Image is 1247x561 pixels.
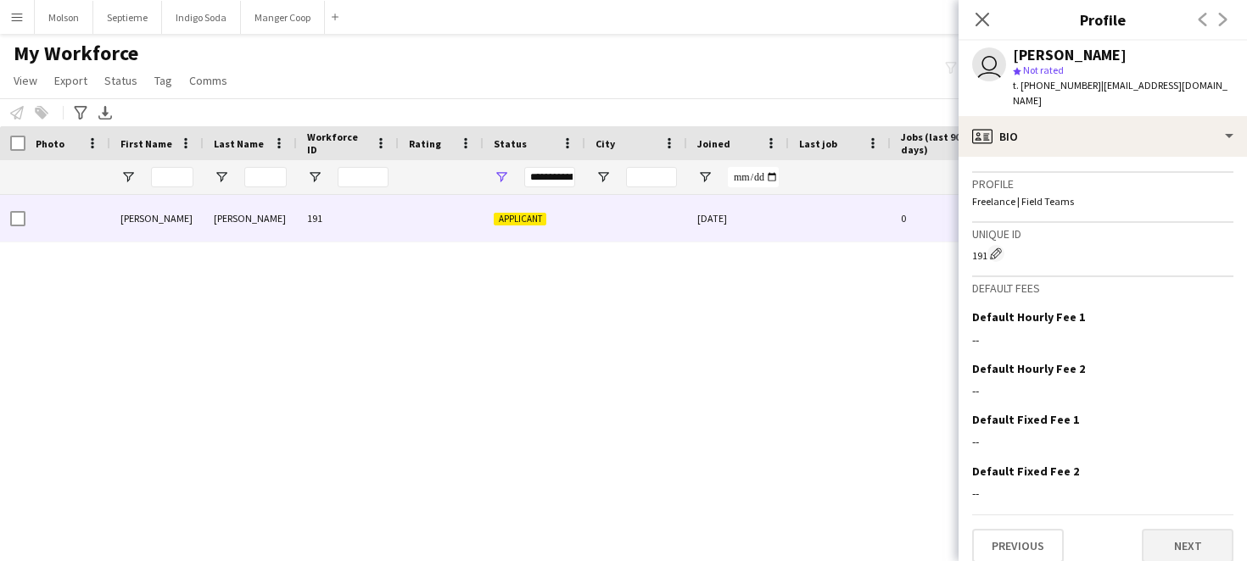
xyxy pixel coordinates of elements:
span: First Name [120,137,172,150]
span: My Workforce [14,41,138,66]
button: Manger Coop [241,1,325,34]
span: Export [54,73,87,88]
span: Last job [799,137,837,150]
span: Not rated [1023,64,1064,76]
div: [PERSON_NAME] [1013,47,1127,63]
h3: Default Fixed Fee 2 [972,464,1079,479]
a: Export [48,69,94,92]
span: City [596,137,615,150]
a: View [7,69,44,92]
div: Bio [959,116,1247,157]
a: Tag [148,69,179,92]
input: Joined Filter Input [728,167,779,187]
div: -- [972,486,1233,501]
div: 191 [972,245,1233,262]
span: Status [494,137,527,150]
div: 0 [891,195,1001,242]
span: Jobs (last 90 days) [901,131,970,156]
app-action-btn: Export XLSX [95,103,115,123]
button: Indigo Soda [162,1,241,34]
h3: Profile [959,8,1247,31]
h3: Unique ID [972,226,1233,242]
span: Last Name [214,137,264,150]
div: [PERSON_NAME] [110,195,204,242]
div: [DATE] [687,195,789,242]
span: | [EMAIL_ADDRESS][DOMAIN_NAME] [1013,79,1227,107]
button: Open Filter Menu [697,169,713,185]
button: Open Filter Menu [494,169,509,185]
a: Status [98,69,144,92]
h3: Default fees [972,280,1233,296]
span: Rating [409,137,441,150]
button: Open Filter Menu [214,169,229,185]
span: Applicant [494,213,546,225]
div: -- [972,434,1233,449]
span: Joined [697,137,730,150]
span: Workforce ID [307,131,368,156]
button: Septieme [93,1,162,34]
button: Open Filter Menu [307,169,322,185]
span: t. [PHONE_NUMBER] [1013,79,1101,92]
div: -- [972,383,1233,398]
input: Last Name Filter Input [244,167,287,187]
input: City Filter Input [626,167,677,187]
span: Photo [36,137,64,150]
input: Workforce ID Filter Input [338,167,389,187]
app-action-btn: Advanced filters [70,103,91,123]
button: Open Filter Menu [596,169,611,185]
h3: Default Hourly Fee 2 [972,361,1085,376]
button: Molson [35,1,93,34]
div: -- [972,332,1233,347]
span: Tag [154,73,172,88]
span: View [14,73,37,88]
input: First Name Filter Input [151,167,193,187]
h3: Default Fixed Fee 1 [972,412,1079,427]
h3: Profile [972,176,1233,192]
div: 191 [297,195,399,242]
div: [PERSON_NAME] [204,195,297,242]
span: Comms [189,73,227,88]
button: Open Filter Menu [120,169,136,185]
a: Comms [182,69,234,92]
p: Freelance | Field Teams [972,195,1233,208]
h3: Default Hourly Fee 1 [972,309,1085,325]
span: Status [104,73,137,88]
